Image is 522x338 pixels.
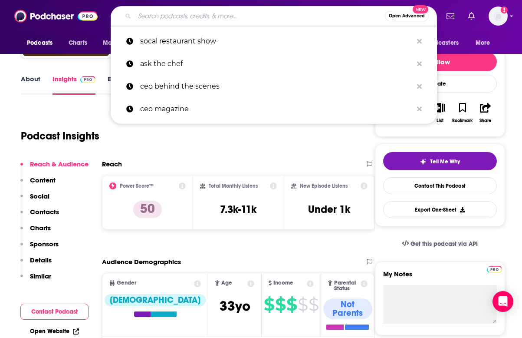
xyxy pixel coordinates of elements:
a: ceo behind the scenes [111,75,437,98]
a: ceo magazine [111,98,437,120]
p: Similar [30,272,51,280]
span: Charts [69,37,87,49]
p: ceo magazine [140,98,413,120]
span: Tell Me Why [430,158,460,165]
h2: New Episode Listens [300,183,348,189]
p: Charts [30,224,51,232]
button: Content [20,176,56,192]
p: Content [30,176,56,184]
button: Open AdvancedNew [385,11,429,21]
button: open menu [21,35,64,51]
button: List [428,97,451,129]
button: Follow [383,52,497,71]
span: Age [221,280,232,286]
h1: Podcast Insights [21,129,99,142]
p: socal restaurant show [140,30,413,53]
img: Podchaser - Follow, Share and Rate Podcasts [14,8,98,24]
img: Podchaser Pro [487,266,502,273]
button: Sponsors [20,240,59,256]
button: Contact Podcast [20,304,89,320]
p: Sponsors [30,240,59,248]
a: Contact This Podcast [383,177,497,194]
button: open menu [411,35,471,51]
a: Show notifications dropdown [443,9,458,23]
button: Charts [20,224,51,240]
a: Episodes3430 [108,75,154,95]
span: 33 yo [220,298,250,315]
h2: Total Monthly Listens [209,183,258,189]
span: Logged in as audreytaylor13 [489,7,508,26]
span: $ [264,298,274,311]
span: Open Advanced [389,14,425,18]
span: $ [275,298,286,311]
svg: Add a profile image [501,7,508,13]
a: Show notifications dropdown [465,9,478,23]
button: Social [20,192,49,208]
p: Details [30,256,52,264]
img: Podchaser Pro [80,76,95,83]
span: Income [273,280,293,286]
h2: Power Score™ [120,183,154,189]
span: Get this podcast via API [410,240,478,248]
div: Search podcasts, credits, & more... [111,6,437,26]
a: InsightsPodchaser Pro [53,75,95,95]
button: Reach & Audience [20,160,89,176]
div: [DEMOGRAPHIC_DATA] [105,294,206,306]
a: socal restaurant show [111,30,437,53]
a: Get this podcast via API [395,233,485,255]
h3: Under 1k [308,203,350,216]
span: Monitoring [103,37,134,49]
h3: 7.3k-11k [220,203,256,216]
a: Open Website [30,328,79,335]
span: $ [298,298,308,311]
button: Show profile menu [489,7,508,26]
span: Podcasts [27,37,53,49]
div: List [437,118,443,123]
h2: Reach [102,160,122,168]
button: Similar [20,272,51,288]
label: My Notes [383,270,497,285]
div: Share [479,118,491,123]
p: Social [30,192,49,200]
a: About [21,75,40,95]
button: Details [20,256,52,272]
p: Contacts [30,208,59,216]
span: Parental Status [334,280,359,292]
div: Not Parents [323,298,372,319]
img: User Profile [489,7,508,26]
img: tell me why sparkle [420,158,427,165]
span: For Podcasters [417,37,459,49]
p: ask the chef [140,53,413,75]
p: Reach & Audience [30,160,89,168]
span: Gender [117,280,136,286]
span: $ [309,298,318,311]
button: Share [474,97,496,129]
p: ceo behind the scenes [140,75,413,98]
button: open menu [97,35,145,51]
div: Rate [383,75,497,93]
span: New [413,5,428,13]
div: Bookmark [452,118,473,123]
span: More [476,37,490,49]
button: open menu [469,35,501,51]
button: Export One-Sheet [383,201,497,218]
button: Contacts [20,208,59,224]
h2: Audience Demographics [102,258,181,266]
button: tell me why sparkleTell Me Why [383,152,497,170]
a: ask the chef [111,53,437,75]
input: Search podcasts, credits, & more... [135,9,385,23]
a: Charts [63,35,92,51]
span: $ [286,298,297,311]
p: 50 [133,201,162,218]
button: Bookmark [451,97,474,129]
a: Pro website [487,265,502,273]
div: Open Intercom Messenger [492,291,513,312]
